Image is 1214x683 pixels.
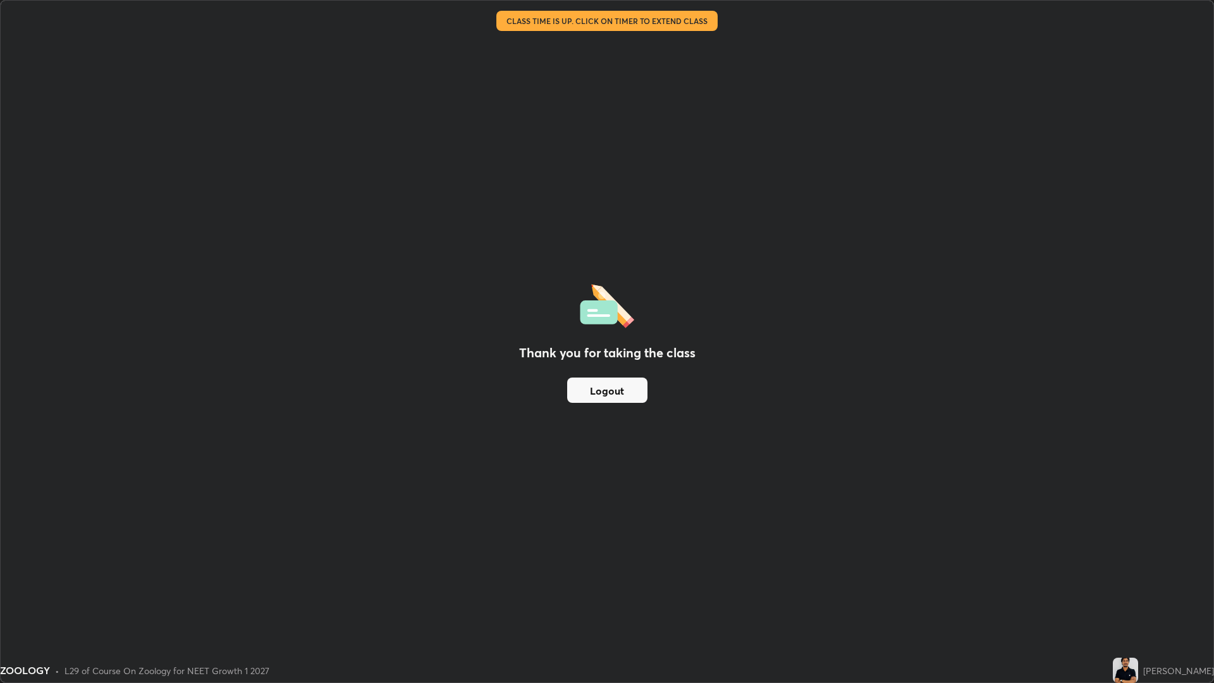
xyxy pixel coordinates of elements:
[64,664,269,677] div: L29 of Course On Zoology for NEET Growth 1 2027
[1113,658,1138,683] img: ff6909e40c5f4f62acbf0b18fd3bfd45.jpg
[567,378,647,403] button: Logout
[519,343,696,362] h2: Thank you for taking the class
[580,280,634,328] img: offlineFeedback.1438e8b3.svg
[55,664,59,677] div: •
[1143,664,1214,677] div: [PERSON_NAME]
